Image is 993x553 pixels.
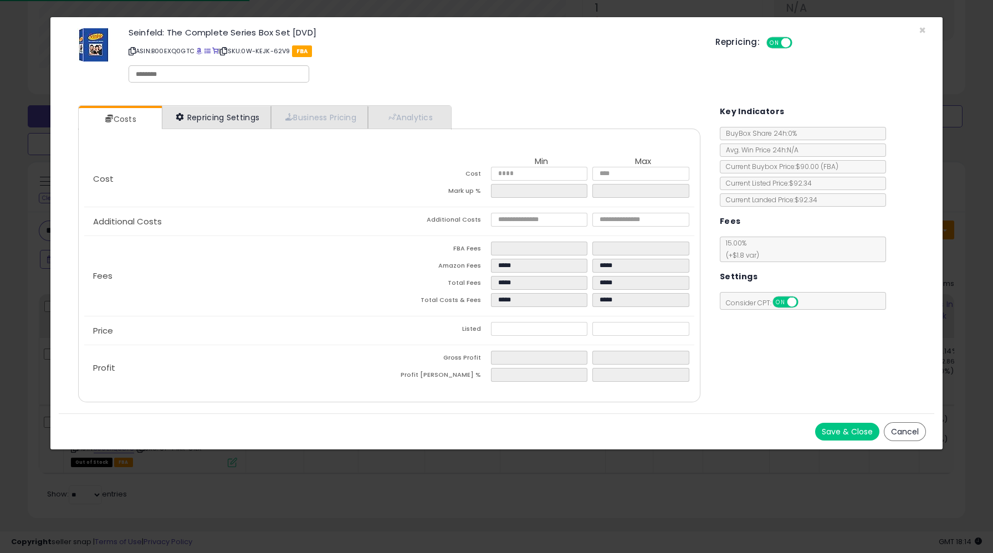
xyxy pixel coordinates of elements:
[791,38,808,48] span: OFF
[720,270,757,284] h5: Settings
[592,157,694,167] th: Max
[129,42,699,60] p: ASIN: B00EXQ0GTC | SKU: 0W-KEJK-62V9
[720,178,812,188] span: Current Listed Price: $92.34
[368,106,450,129] a: Analytics
[720,238,759,260] span: 15.00 %
[84,363,390,372] p: Profit
[389,351,491,368] td: Gross Profit
[720,145,799,155] span: Avg. Win Price 24h: N/A
[84,326,390,335] p: Price
[491,157,593,167] th: Min
[720,105,785,119] h5: Key Indicators
[720,250,759,260] span: (+$1.8 var)
[84,175,390,183] p: Cost
[84,217,390,226] p: Additional Costs
[389,259,491,276] td: Amazon Fees
[796,162,838,171] span: $90.00
[796,298,814,307] span: OFF
[204,47,211,55] a: All offer listings
[389,184,491,201] td: Mark up %
[767,38,781,48] span: ON
[919,22,926,38] span: ×
[720,214,741,228] h5: Fees
[212,47,218,55] a: Your listing only
[815,423,879,441] button: Save & Close
[129,28,699,37] h3: Seinfeld: The Complete Series Box Set [DVD]
[79,108,161,130] a: Costs
[720,195,817,204] span: Current Landed Price: $92.34
[821,162,838,171] span: ( FBA )
[77,28,110,62] img: 51gGh7tePuL._SL60_.jpg
[884,422,926,441] button: Cancel
[389,167,491,184] td: Cost
[389,242,491,259] td: FBA Fees
[196,47,202,55] a: BuyBox page
[389,213,491,230] td: Additional Costs
[271,106,368,129] a: Business Pricing
[720,298,813,308] span: Consider CPT:
[389,293,491,310] td: Total Costs & Fees
[389,276,491,293] td: Total Fees
[720,162,838,171] span: Current Buybox Price:
[389,322,491,339] td: Listed
[774,298,787,307] span: ON
[162,106,272,129] a: Repricing Settings
[715,38,760,47] h5: Repricing:
[720,129,797,138] span: BuyBox Share 24h: 0%
[292,45,313,57] span: FBA
[84,272,390,280] p: Fees
[389,368,491,385] td: Profit [PERSON_NAME] %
